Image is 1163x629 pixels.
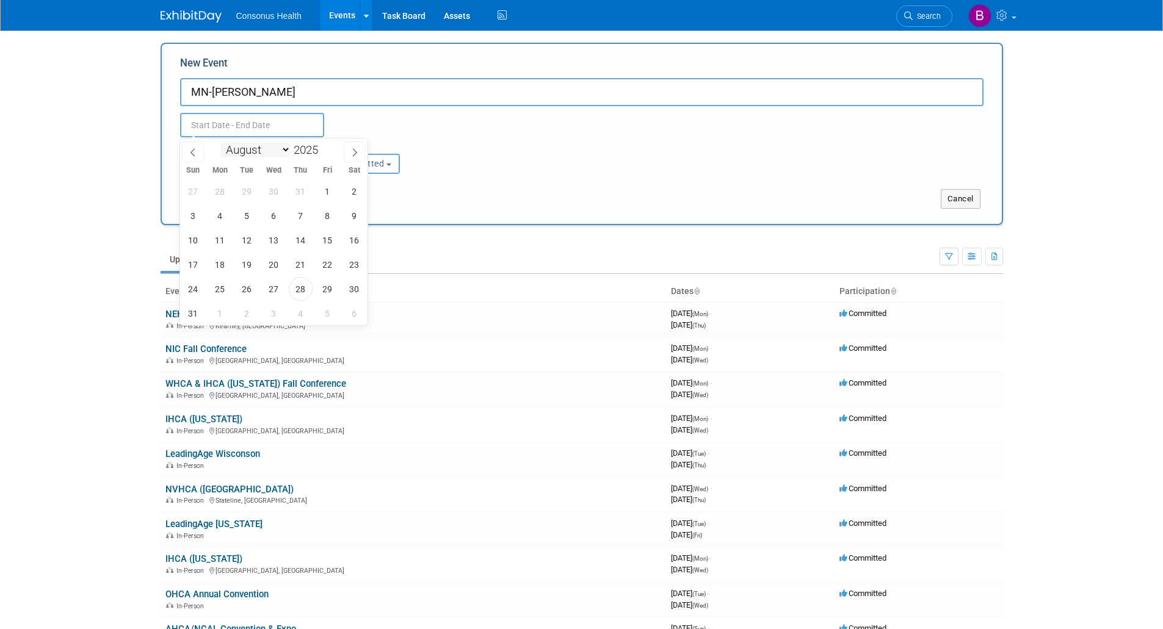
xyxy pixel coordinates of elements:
span: August 8, 2025 [316,204,339,228]
img: In-Person Event [166,462,173,468]
span: - [710,309,712,318]
span: August 19, 2025 [235,253,259,276]
span: [DATE] [671,600,708,609]
span: [DATE] [671,343,712,353]
span: Mon [206,167,233,174]
span: (Wed) [692,602,708,609]
a: NVHCA ([GEOGRAPHIC_DATA]) [165,484,294,495]
span: In-Person [176,357,208,365]
span: In-Person [176,497,208,505]
a: OHCA Annual Convention [165,589,269,600]
a: LeadingAge [US_STATE] [165,519,263,530]
span: August 13, 2025 [262,228,286,252]
div: [GEOGRAPHIC_DATA], [GEOGRAPHIC_DATA] [165,425,661,435]
span: Committed [839,343,886,353]
div: [GEOGRAPHIC_DATA], [GEOGRAPHIC_DATA] [165,565,661,575]
span: September 3, 2025 [262,301,286,325]
a: IHCA ([US_STATE]) [165,553,242,564]
span: August 16, 2025 [342,228,366,252]
span: [DATE] [671,378,712,387]
span: August 1, 2025 [316,179,339,203]
span: In-Person [176,602,208,610]
span: August 23, 2025 [342,253,366,276]
span: (Mon) [692,345,708,352]
span: September 1, 2025 [208,301,232,325]
span: August 27, 2025 [262,277,286,301]
span: In-Person [176,427,208,435]
input: Year [291,143,327,157]
img: In-Person Event [166,532,173,538]
span: August 17, 2025 [181,253,205,276]
span: (Wed) [692,486,708,492]
span: [DATE] [671,589,709,598]
span: (Wed) [692,567,708,573]
span: September 6, 2025 [342,301,366,325]
span: [DATE] [671,553,712,563]
span: Committed [839,309,886,318]
img: Bridget Crane [968,4,991,27]
span: - [708,589,709,598]
img: In-Person Event [166,357,173,363]
span: (Tue) [692,450,706,457]
span: August 31, 2025 [181,301,205,325]
span: - [710,553,712,563]
span: September 5, 2025 [316,301,339,325]
span: (Mon) [692,380,708,387]
span: - [710,414,712,423]
span: [DATE] [671,484,712,493]
span: - [708,519,709,528]
span: July 28, 2025 [208,179,232,203]
span: (Wed) [692,427,708,434]
span: In-Person [176,322,208,330]
span: Wed [260,167,287,174]
span: (Tue) [692,591,706,597]
span: Committed [839,553,886,563]
a: NIC Fall Conference [165,343,247,354]
span: (Fri) [692,532,702,539]
span: [DATE] [671,414,712,423]
img: In-Person Event [166,602,173,608]
img: In-Person Event [166,497,173,503]
button: Cancel [941,189,980,209]
span: [DATE] [671,530,702,539]
span: Consonus Health [236,11,302,21]
div: Kearney, [GEOGRAPHIC_DATA] [165,320,661,330]
span: September 2, 2025 [235,301,259,325]
span: In-Person [176,532,208,540]
input: Start Date - End Date [180,113,324,137]
span: August 10, 2025 [181,228,205,252]
div: [GEOGRAPHIC_DATA], [GEOGRAPHIC_DATA] [165,355,661,365]
span: (Mon) [692,415,708,422]
span: (Mon) [692,555,708,562]
a: WHCA & IHCA ([US_STATE]) Fall Conference [165,378,346,389]
span: August 3, 2025 [181,204,205,228]
div: [GEOGRAPHIC_DATA], [GEOGRAPHIC_DATA] [165,390,661,400]
span: [DATE] [671,565,708,574]
img: In-Person Event [166,392,173,398]
span: August 28, 2025 [289,277,313,301]
span: August 6, 2025 [262,204,286,228]
span: Committed [839,448,886,458]
span: (Thu) [692,322,706,329]
select: Month [220,142,291,157]
span: [DATE] [671,309,712,318]
span: August 2, 2025 [342,179,366,203]
span: In-Person [176,567,208,575]
span: [DATE] [671,320,706,329]
label: New Event [180,56,228,75]
span: August 24, 2025 [181,277,205,301]
span: - [710,343,712,353]
span: August 12, 2025 [235,228,259,252]
span: August 7, 2025 [289,204,313,228]
th: Participation [835,281,1003,302]
a: Sort by Participation Type [890,286,896,296]
span: July 30, 2025 [262,179,286,203]
span: In-Person [176,462,208,470]
input: Name of Trade Show / Conference [180,78,984,106]
span: Committed [839,519,886,528]
div: Attendance / Format: [180,137,299,153]
span: [DATE] [671,519,709,528]
span: August 20, 2025 [262,253,286,276]
a: LeadingAge Wisconson [165,448,260,459]
span: August 15, 2025 [316,228,339,252]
